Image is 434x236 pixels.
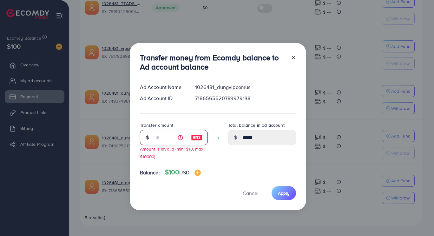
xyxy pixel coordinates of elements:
[140,53,286,71] h3: Transfer money from Ecomdy balance to Ad account balance
[228,122,285,128] label: Total balance in ad account
[191,134,202,141] img: image
[190,84,301,91] div: 1026481_dungvipcomus
[235,186,266,200] button: Cancel
[407,207,429,231] iframe: Chat
[135,84,190,91] div: Ad Account Name
[140,146,205,159] small: Amount is invalid (min: $10, max: $10000)
[165,168,201,176] h4: $100
[140,169,160,176] span: Balance:
[190,95,301,102] div: 7186565520789979138
[272,186,296,200] button: Apply
[194,170,201,176] img: image
[140,122,173,128] label: Transfer amount
[179,169,189,176] span: USD
[243,190,259,197] span: Cancel
[135,95,190,102] div: Ad Account ID
[278,190,290,196] span: Apply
